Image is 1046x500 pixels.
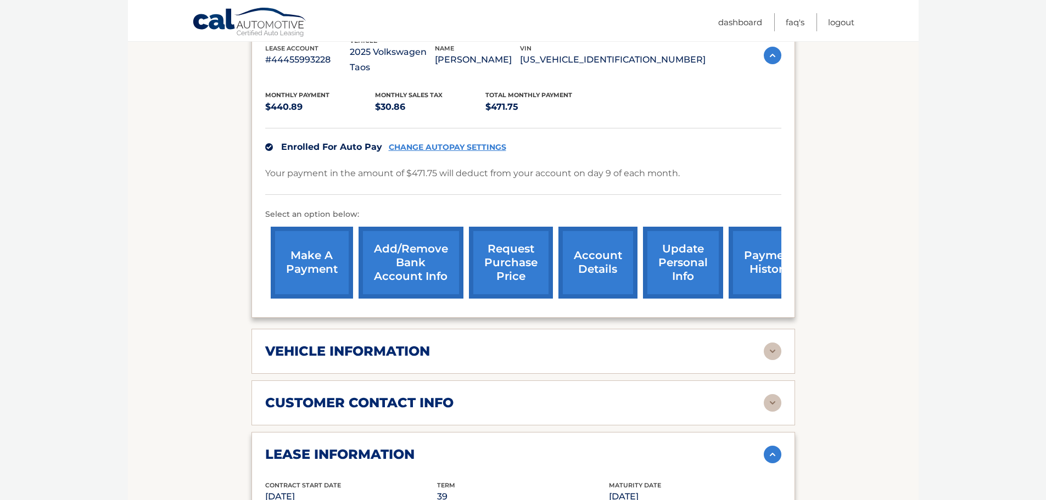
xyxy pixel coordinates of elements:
[764,446,781,463] img: accordion-active.svg
[764,394,781,412] img: accordion-rest.svg
[389,143,506,152] a: CHANGE AUTOPAY SETTINGS
[609,481,661,489] span: Maturity Date
[764,47,781,64] img: accordion-active.svg
[265,52,350,68] p: #44455993228
[520,44,532,52] span: vin
[828,13,854,31] a: Logout
[265,143,273,151] img: check.svg
[643,227,723,299] a: update personal info
[469,227,553,299] a: request purchase price
[265,44,318,52] span: lease account
[271,227,353,299] a: make a payment
[375,99,485,115] p: $30.86
[350,44,435,75] p: 2025 Volkswagen Taos
[265,91,329,99] span: Monthly Payment
[435,52,520,68] p: [PERSON_NAME]
[729,227,811,299] a: payment history
[265,446,415,463] h2: lease information
[485,91,572,99] span: Total Monthly Payment
[435,44,454,52] span: name
[281,142,382,152] span: Enrolled For Auto Pay
[265,481,341,489] span: Contract Start Date
[718,13,762,31] a: Dashboard
[265,99,376,115] p: $440.89
[764,342,781,360] img: accordion-rest.svg
[520,52,706,68] p: [US_VEHICLE_IDENTIFICATION_NUMBER]
[265,395,454,411] h2: customer contact info
[265,166,680,181] p: Your payment in the amount of $471.75 will deduct from your account on day 9 of each month.
[192,7,307,39] a: Cal Automotive
[437,481,455,489] span: Term
[558,227,637,299] a: account details
[786,13,804,31] a: FAQ's
[265,208,781,221] p: Select an option below:
[359,227,463,299] a: Add/Remove bank account info
[375,91,443,99] span: Monthly sales Tax
[485,99,596,115] p: $471.75
[265,343,430,359] h2: vehicle information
